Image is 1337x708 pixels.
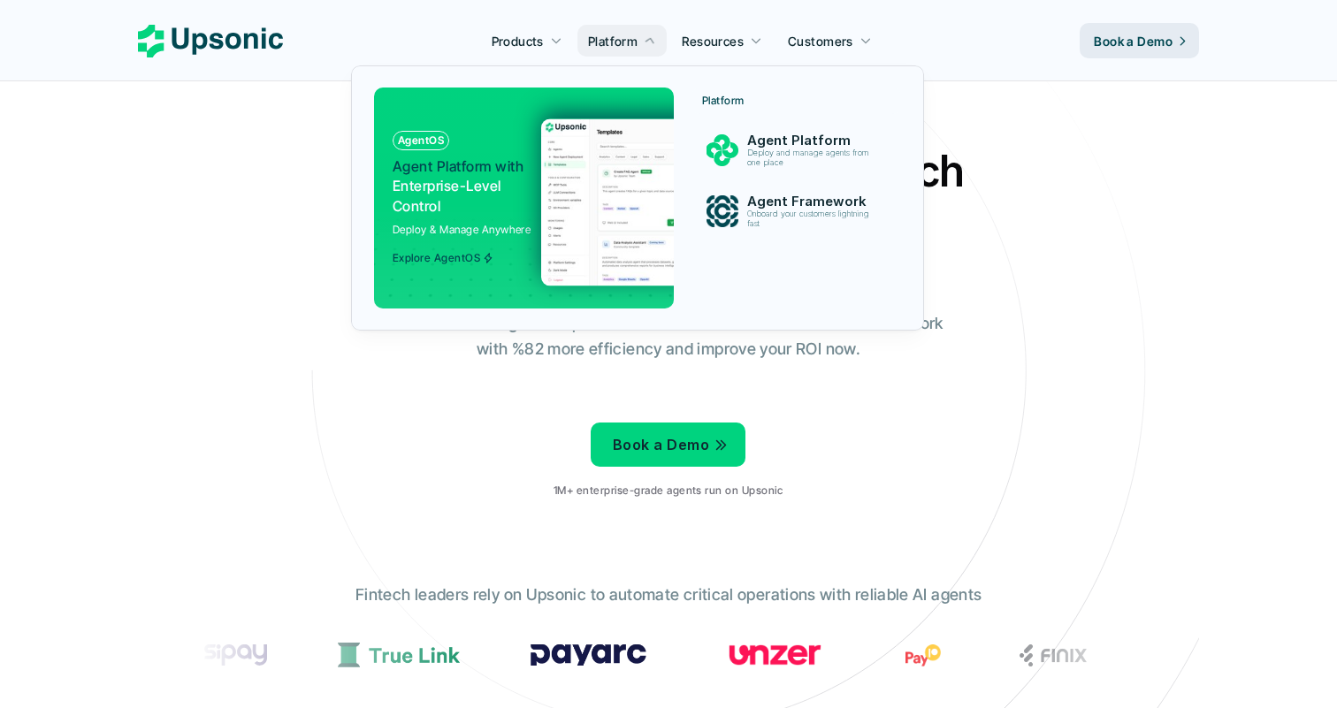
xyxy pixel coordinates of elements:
[702,95,745,107] p: Platform
[588,32,638,50] p: Platform
[747,209,876,229] p: Onboard your customers lightning fast
[591,423,745,467] a: Book a Demo
[374,88,674,308] a: AgentOSAgent Platform withEnterprise-Level ControlDeploy & Manage AnywhereExplore AgentOS
[1094,32,1173,50] p: Book a Demo
[393,252,493,264] span: Explore AgentOS
[747,133,878,148] p: Agent Platform
[481,25,573,57] a: Products
[393,221,531,238] p: Deploy & Manage Anywhere
[747,148,876,168] p: Deploy and manage agents from one place
[381,311,956,362] p: From onboarding to compliance to settlement to autonomous control. Work with %82 more efficiency ...
[554,484,783,497] p: 1M+ enterprise-grade agents run on Upsonic
[747,194,878,209] p: Agent Framework
[393,157,523,175] span: Agent Platform with
[398,134,444,147] p: AgentOS
[492,32,544,50] p: Products
[1080,23,1199,58] a: Book a Demo
[393,252,480,264] p: Explore AgentOS
[682,32,744,50] p: Resources
[393,156,528,216] p: Enterprise-Level Control
[355,582,982,608] p: Fintech leaders rely on Upsonic to automate critical operations with reliable AI agents
[613,432,709,458] p: Book a Demo
[788,32,853,50] p: Customers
